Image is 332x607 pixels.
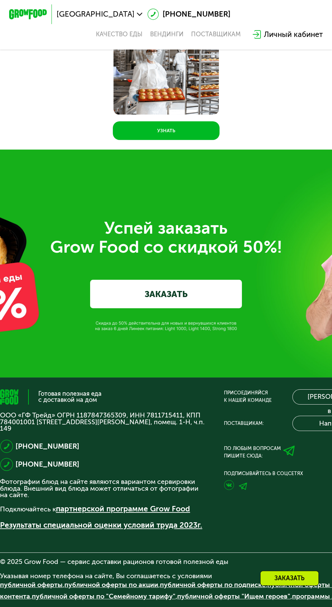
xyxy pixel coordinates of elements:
a: [PHONE_NUMBER] [16,458,79,470]
span: [GEOGRAPHIC_DATA] [57,11,134,18]
div: Поставщикам: [224,420,264,427]
div: По любым вопросам пишите сюда: [224,445,281,460]
a: [PHONE_NUMBER] [16,440,79,452]
div: Присоединяйся к нашей команде [224,389,272,405]
a: Качество еды [96,31,142,38]
div: Личный кабинет [264,29,323,40]
a: публичной оферты по акции [64,581,158,589]
a: партнерской программе Grow Food [56,504,190,513]
div: поставщикам [191,31,241,38]
div: Готовая полезная еда с доставкой на дом [38,391,102,403]
div: Заказать [260,571,319,586]
a: публичной оферты по "Семейному тарифу" [32,592,175,600]
a: публичной оферты по подписке [160,581,266,589]
a: Вендинги [150,31,184,38]
a: УЗНАТЬ [113,121,220,140]
a: ЗАКАЗАТЬ [90,280,242,308]
a: [PHONE_NUMBER] [147,8,230,20]
a: публичной оферты "Ищем героев" [177,592,290,600]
